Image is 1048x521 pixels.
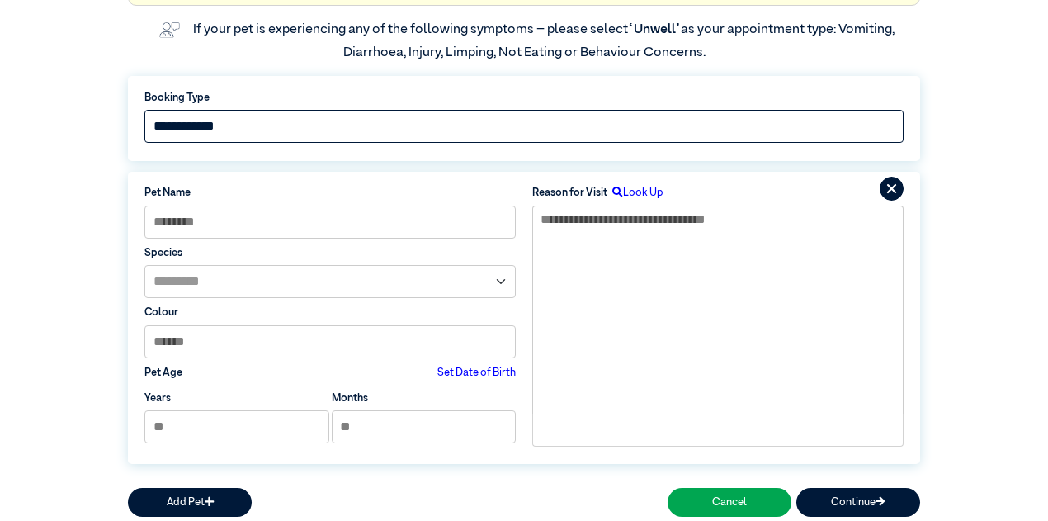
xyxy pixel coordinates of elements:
[144,305,516,320] label: Colour
[437,365,516,381] label: Set Date of Birth
[332,391,368,406] label: Months
[144,365,182,381] label: Pet Age
[144,90,904,106] label: Booking Type
[144,185,516,201] label: Pet Name
[628,23,681,36] span: “Unwell”
[128,488,252,517] button: Add Pet
[796,488,920,517] button: Continue
[668,488,791,517] button: Cancel
[607,185,663,201] label: Look Up
[193,23,897,59] label: If your pet is experiencing any of the following symptoms – please select as your appointment typ...
[532,185,607,201] label: Reason for Visit
[144,391,171,406] label: Years
[153,17,185,43] img: vet
[144,245,516,261] label: Species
